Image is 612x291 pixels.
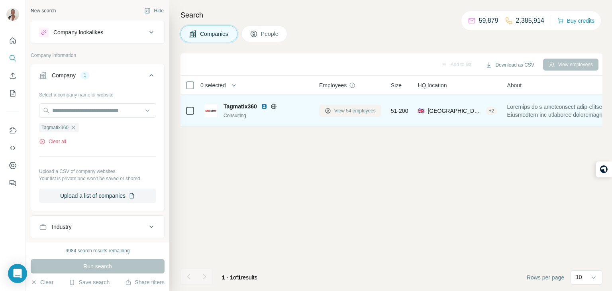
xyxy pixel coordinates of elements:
[261,30,279,38] span: People
[319,105,381,117] button: View 54 employees
[66,247,130,254] div: 9984 search results remaining
[238,274,241,281] span: 1
[39,189,156,203] button: Upload a list of companies
[557,15,594,26] button: Buy credits
[8,264,27,283] div: Open Intercom Messenger
[6,86,19,100] button: My lists
[516,16,544,26] p: 2,385,914
[6,69,19,83] button: Enrich CSV
[6,141,19,155] button: Use Surfe API
[204,104,217,117] img: Logo of Tagmatix360
[233,274,238,281] span: of
[200,81,226,89] span: 0 selected
[6,123,19,138] button: Use Surfe on LinkedIn
[418,81,447,89] span: HQ location
[6,51,19,65] button: Search
[39,138,66,145] button: Clear all
[261,103,267,110] img: LinkedIn logo
[52,223,72,231] div: Industry
[31,52,165,59] p: Company information
[6,176,19,190] button: Feedback
[527,273,564,281] span: Rows per page
[6,33,19,48] button: Quick start
[39,88,156,98] div: Select a company name or website
[31,278,53,286] button: Clear
[53,28,103,36] div: Company lookalikes
[479,16,498,26] p: 59,879
[200,30,229,38] span: Companies
[480,59,539,71] button: Download as CSV
[6,158,19,173] button: Dashboard
[39,168,156,175] p: Upload a CSV of company websites.
[224,102,257,110] span: Tagmatix360
[31,7,56,14] div: New search
[428,107,482,115] span: [GEOGRAPHIC_DATA], [GEOGRAPHIC_DATA], [GEOGRAPHIC_DATA]
[222,274,257,281] span: results
[69,278,110,286] button: Save search
[224,112,310,119] div: Consulting
[125,278,165,286] button: Share filters
[6,8,19,21] img: Avatar
[391,81,402,89] span: Size
[139,5,169,17] button: Hide
[222,274,233,281] span: 1 - 1
[31,66,164,88] button: Company1
[31,23,164,42] button: Company lookalikes
[486,107,498,114] div: + 2
[180,10,602,21] h4: Search
[576,273,582,281] p: 10
[334,107,376,114] span: View 54 employees
[39,175,156,182] p: Your list is private and won't be saved or shared.
[80,72,90,79] div: 1
[41,124,69,131] span: Tagmatix360
[52,71,76,79] div: Company
[319,81,347,89] span: Employees
[507,81,522,89] span: About
[391,107,408,115] span: 51-200
[31,217,164,236] button: Industry
[418,107,424,115] span: 🇬🇧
